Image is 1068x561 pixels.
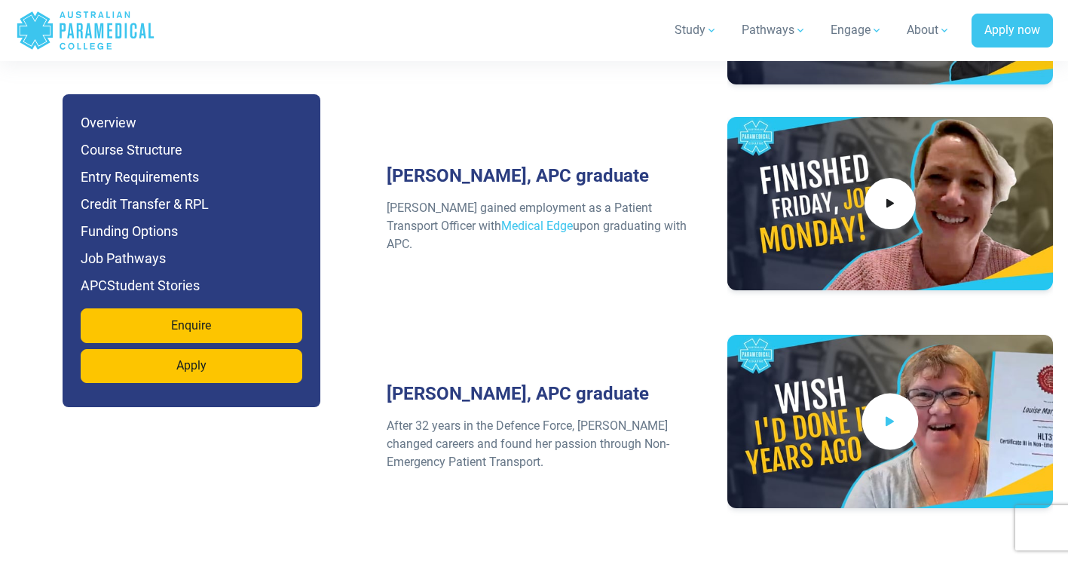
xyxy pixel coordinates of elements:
[666,9,727,51] a: Study
[378,383,703,405] h3: [PERSON_NAME], APC graduate
[972,14,1053,48] a: Apply now
[733,9,816,51] a: Pathways
[387,417,694,471] p: After 32 years in the Defence Force, [PERSON_NAME] changed careers and found her passion through ...
[898,9,959,51] a: About
[387,199,694,253] p: [PERSON_NAME] gained employment as a Patient Transport Officer with upon graduating with APC.
[378,165,703,187] h3: [PERSON_NAME], APC graduate
[16,6,155,55] a: Australian Paramedical College
[822,9,892,51] a: Engage
[501,219,573,233] a: Medical Edge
